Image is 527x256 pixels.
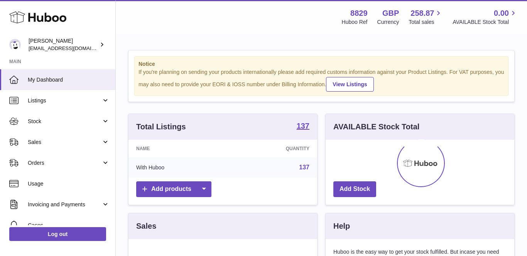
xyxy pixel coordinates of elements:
span: Sales [28,139,101,146]
span: [EMAIL_ADDRESS][DOMAIN_NAME] [29,45,113,51]
strong: 137 [297,122,309,130]
th: Quantity [228,140,317,157]
div: If you're planning on sending your products internationally please add required customs informati... [139,69,504,92]
h3: AVAILABLE Stock Total [333,122,419,132]
div: Currency [377,18,399,26]
strong: 8829 [350,8,368,18]
a: Add Stock [333,181,376,197]
h3: Help [333,221,350,231]
img: commandes@kpmatech.com [9,39,21,50]
span: Orders [28,159,101,167]
span: AVAILABLE Stock Total [453,18,518,26]
a: 137 [299,164,309,171]
strong: Notice [139,60,504,68]
a: View Listings [326,77,373,92]
a: Add products [136,181,211,197]
a: 258.87 Total sales [409,8,443,26]
span: Cases [28,222,110,229]
th: Name [128,140,228,157]
a: 0.00 AVAILABLE Stock Total [453,8,518,26]
div: [PERSON_NAME] [29,37,98,52]
span: Invoicing and Payments [28,201,101,208]
strong: GBP [382,8,399,18]
span: Listings [28,97,101,104]
span: Usage [28,180,110,187]
span: 0.00 [494,8,509,18]
span: Stock [28,118,101,125]
td: With Huboo [128,157,228,177]
div: Huboo Ref [342,18,368,26]
span: Total sales [409,18,443,26]
h3: Total Listings [136,122,186,132]
a: 137 [297,122,309,131]
a: Log out [9,227,106,241]
span: My Dashboard [28,76,110,84]
span: 258.87 [410,8,434,18]
h3: Sales [136,221,156,231]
